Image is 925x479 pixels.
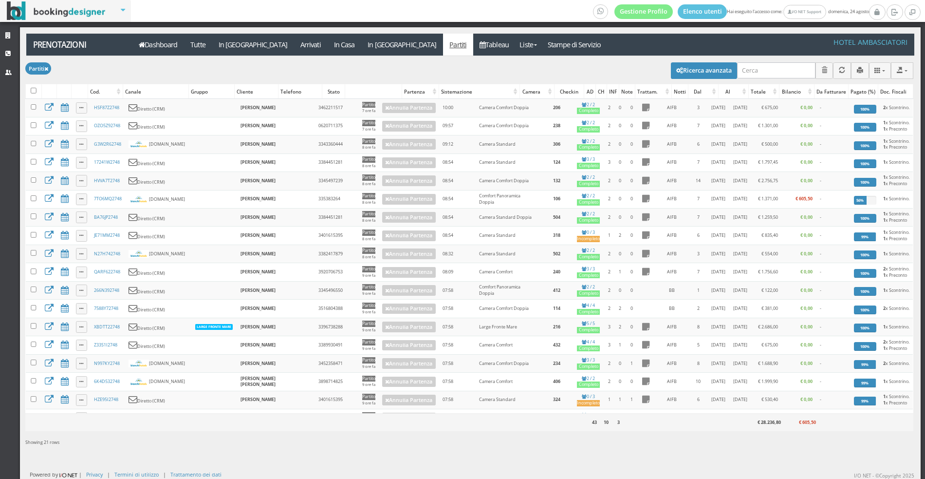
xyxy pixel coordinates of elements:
[94,214,118,220] a: BA76JP2748
[382,121,436,132] a: Annulla Partenza
[593,4,869,19] span: Hai eseguito l'accesso come: domenica, 24 agosto
[577,163,600,169] div: Completo
[94,268,120,275] a: QARF622748
[362,127,375,132] small: 7 ore fa
[690,190,706,208] td: 7
[382,212,436,223] a: Annulla Partenza
[654,208,690,226] td: AIFB
[751,208,782,226] td: € 1.259,50
[854,141,876,150] div: 100%
[577,345,600,352] div: Completo
[322,85,345,98] div: Stato
[800,232,813,238] b: € 0,00
[240,122,276,129] b: [PERSON_NAME]
[654,99,690,117] td: AIFB
[94,177,120,184] a: HVVA7T2748
[614,4,673,19] a: Gestione Profilo
[94,287,119,293] a: 266N392748
[883,217,886,223] b: 1
[129,250,149,258] img: bianchihotels.svg
[577,156,600,169] a: 3 / 3Completo
[816,153,851,172] td: -
[189,85,234,98] div: Gruppo
[94,305,118,311] a: 7588Y72748
[706,117,730,135] td: [DATE]
[577,375,600,388] a: 2 / 2Completo
[170,471,222,478] a: Trattamento dei dati
[816,135,851,153] td: -
[706,153,730,172] td: [DATE]
[315,117,359,135] td: 0620711375
[362,163,375,168] small: 8 ore fa
[737,62,815,78] input: Cerca
[125,245,191,263] td: [DOMAIN_NAME]
[577,284,600,297] a: 2 / 2Completo
[553,104,560,111] b: 206
[577,229,600,242] a: 0 / 3Incompleto
[751,190,782,208] td: € 1.371,00
[730,153,751,172] td: [DATE]
[125,227,191,245] td: Diretto (CRM)
[362,230,375,236] div: Partito
[439,99,476,117] td: 10:00
[439,172,476,190] td: 08:54
[362,108,375,113] small: 7 ore fa
[278,85,322,98] div: Telefono
[362,174,375,181] div: Partito
[315,99,359,117] td: 3462211517
[626,99,638,117] td: 0
[125,135,191,153] td: [DOMAIN_NAME]
[125,117,191,135] td: Diretto (CRM)
[577,101,600,115] a: 2 / 2Completo
[114,471,159,478] a: Termini di utilizzo
[604,227,615,245] td: 1
[577,393,600,406] a: 0 / 3Incompleto
[382,157,436,168] a: Annulla Partenza
[577,108,600,114] div: Completo
[878,85,913,98] div: Doc. Fiscali
[443,34,473,56] a: Partiti
[751,99,782,117] td: € 675,00
[654,117,690,135] td: AIFB
[604,190,615,208] td: 2
[240,232,276,238] b: [PERSON_NAME]
[800,141,813,147] b: € 0,00
[706,190,730,208] td: [DATE]
[382,395,436,405] a: Annulla Partenza
[382,267,436,278] a: Annulla Partenza
[690,172,706,190] td: 14
[854,123,876,132] div: 100%
[577,181,600,187] div: Completo
[800,214,813,220] b: € 0,00
[730,208,751,226] td: [DATE]
[880,117,913,135] td: x Scontrino. x Preconto
[439,227,476,245] td: 08:54
[315,172,359,190] td: 3345497239
[604,153,615,172] td: 3
[604,208,615,226] td: 2
[515,34,541,56] a: Liste
[706,227,730,245] td: [DATE]
[577,199,600,206] div: Completo
[751,153,782,172] td: € 1.797,45
[626,172,638,190] td: 0
[883,235,886,242] b: 1
[883,195,886,202] b: 1
[800,104,813,111] b: € 0,00
[382,340,436,351] a: Annulla Partenza
[854,178,876,187] div: 100%
[749,85,779,98] div: Totale
[730,227,751,245] td: [DATE]
[690,99,706,117] td: 3
[690,208,706,226] td: 7
[619,85,635,98] div: Note
[880,172,913,190] td: x Scontrino. x Preconto
[730,172,751,190] td: [DATE]
[604,172,615,190] td: 2
[854,159,876,168] div: 100%
[880,153,913,172] td: x Scontrino.
[555,85,584,98] div: Checkin
[783,5,826,19] a: I/O NET Support
[382,139,436,150] a: Annulla Partenza
[362,181,375,186] small: 8 ore fa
